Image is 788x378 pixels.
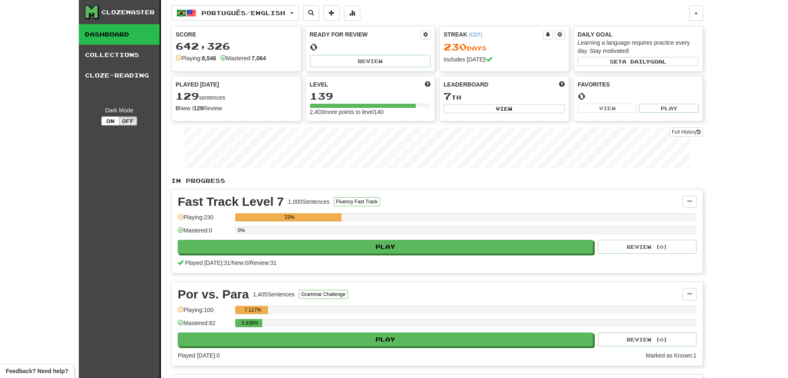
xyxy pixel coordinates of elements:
span: Português / English [202,9,285,16]
span: This week in points, UTC [559,80,565,89]
a: (CDT) [469,32,482,38]
span: / [230,260,232,266]
span: Score more points to level up [425,80,431,89]
div: 23% [238,213,341,221]
a: Full History [669,128,703,137]
div: Por vs. Para [178,288,249,301]
span: 7 [444,90,451,102]
span: Leaderboard [444,80,488,89]
button: Play [178,332,593,346]
div: 139 [310,91,431,101]
strong: 8,546 [202,55,216,61]
span: New: 0 [232,260,248,266]
div: Day s [444,42,565,52]
div: 7.117% [238,306,268,314]
span: Level [310,80,328,89]
button: More stats [344,5,360,21]
button: Português/English [171,5,299,21]
div: Playing: [176,54,216,62]
strong: 0 [176,105,179,112]
div: Clozemaster [101,8,155,16]
div: Score [176,30,297,39]
div: 1,000 Sentences [288,198,330,206]
span: / [248,260,250,266]
div: Fast Track Level 7 [178,196,284,208]
button: View [578,104,637,113]
button: On [101,116,119,125]
button: Add sentence to collection [323,5,340,21]
div: Marked as Known: 1 [646,351,696,360]
div: New / Review [176,104,297,112]
button: View [444,104,565,113]
span: Played [DATE]: 31 [185,260,230,266]
button: Review (0) [598,332,696,346]
div: Playing: 230 [178,213,231,227]
div: sentences [176,91,297,102]
div: 5.836% [238,319,262,327]
button: Grammar Challenge [299,290,348,299]
span: Played [DATE]: 0 [178,352,220,359]
div: Ready for Review [310,30,421,39]
span: Review: 31 [250,260,277,266]
button: Seta dailygoal [578,57,699,66]
div: Includes [DATE]! [444,55,565,64]
div: Learning a language requires practice every day. Stay motivated! [578,39,699,55]
strong: 129 [194,105,203,112]
div: Mastered: 0 [178,226,231,240]
button: Search sentences [303,5,319,21]
span: 129 [176,90,199,102]
div: 1,405 Sentences [253,290,294,298]
div: 642,326 [176,41,297,51]
button: Play [639,104,699,113]
div: th [444,91,565,102]
div: Mastered: [220,54,266,62]
div: Playing: 100 [178,306,231,319]
button: Review (0) [598,240,696,254]
div: Daily Goal [578,30,699,39]
div: 2,403 more points to level 140 [310,108,431,116]
span: 230 [444,41,467,52]
a: Collections [79,45,160,65]
a: Cloze-Reading [79,65,160,86]
strong: 7,064 [252,55,266,61]
button: Fluency Fast Track [334,197,380,206]
span: Played [DATE] [176,80,219,89]
span: Open feedback widget [6,367,68,375]
div: Dark Mode [85,106,153,114]
div: Favorites [578,80,699,89]
div: 0 [578,91,699,101]
span: a daily [622,59,650,64]
button: Play [178,240,593,254]
div: 0 [310,42,431,52]
a: Dashboard [79,24,160,45]
button: Off [119,116,137,125]
p: In Progress [171,177,703,185]
button: Review [310,55,431,67]
div: Mastered: 82 [178,319,231,332]
div: Streak [444,30,543,39]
